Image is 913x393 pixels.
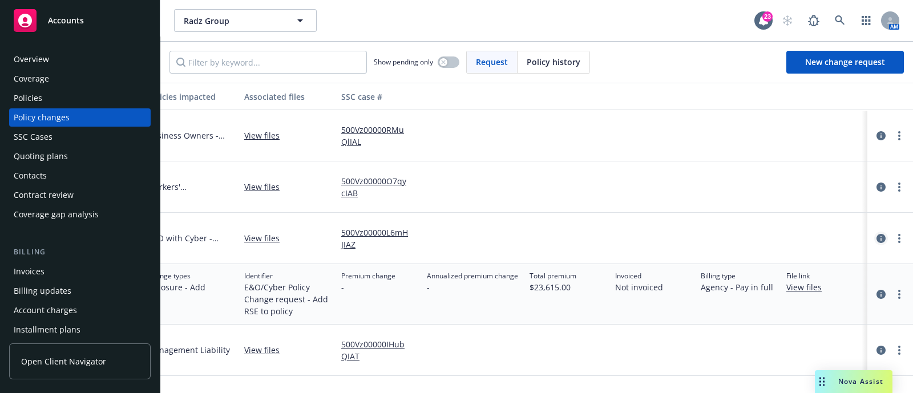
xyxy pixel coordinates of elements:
span: Request [476,56,508,68]
a: Billing updates [9,282,151,300]
div: Policy changes [14,108,70,127]
div: Billing [9,246,151,258]
span: Annualized premium change [427,271,518,281]
a: Contacts [9,167,151,185]
input: Filter by keyword... [169,51,367,74]
a: View files [244,181,289,193]
a: Accounts [9,5,151,37]
div: Overview [14,50,49,68]
a: Policies [9,89,151,107]
a: Policy changes [9,108,151,127]
button: Radz Group [174,9,317,32]
a: Contract review [9,186,151,204]
div: 23 [762,11,773,22]
span: Total premium [530,271,576,281]
div: Contract review [14,186,74,204]
span: Premium change [341,271,395,281]
a: View files [244,232,289,244]
a: View files [786,281,831,293]
span: Management Liability [147,344,230,356]
div: SSC case # [341,91,418,103]
div: Policies impacted [147,91,235,103]
div: Billing updates [14,282,71,300]
a: Overview [9,50,151,68]
span: Radz Group [184,15,282,27]
a: circleInformation [874,343,888,357]
a: New change request [786,51,904,74]
a: Coverage [9,70,151,88]
span: Accounts [48,16,84,25]
a: more [892,232,906,245]
a: Installment plans [9,321,151,339]
span: Exposure - Add [147,281,205,293]
a: 500Vz00000O7qycIAB [341,175,418,199]
a: View files [244,129,289,141]
a: circleInformation [874,180,888,194]
span: Nova Assist [838,376,883,386]
div: Coverage [14,70,49,88]
div: Invoices [14,262,45,281]
button: Policies impacted [143,83,240,110]
div: Installment plans [14,321,80,339]
a: 500Vz00000RMuQlIAL [341,124,418,148]
a: Search [829,9,851,32]
span: Not invoiced [615,281,663,293]
a: more [892,129,906,143]
span: E&O/Cyber Policy Change request - Add RSE to policy [244,281,332,317]
span: New change request [805,56,885,67]
div: Quoting plans [14,147,68,165]
a: more [892,180,906,194]
span: Policy history [527,56,580,68]
a: Account charges [9,301,151,319]
span: Agency - Pay in full [701,281,773,293]
span: Change types [147,271,205,281]
div: Drag to move [815,370,829,393]
a: more [892,287,906,301]
a: 500Vz00000L6mHJIAZ [341,226,418,250]
div: Coverage gap analysis [14,205,99,224]
div: Account charges [14,301,77,319]
a: circleInformation [874,232,888,245]
div: SSC Cases [14,128,52,146]
a: circleInformation [874,129,888,143]
a: Switch app [855,9,878,32]
span: $23,615.00 [530,281,576,293]
a: Quoting plans [9,147,151,165]
span: E&O with Cyber - Radz, Inc & Clutch [147,232,235,244]
div: Policies [14,89,42,107]
a: Coverage gap analysis [9,205,151,224]
button: Associated files [240,83,337,110]
span: - [427,281,518,293]
a: Invoices [9,262,151,281]
span: Invoiced [615,271,663,281]
span: Identifier [244,271,332,281]
span: Workers' Compensation - Radz, Inc, Clutch & RSE ([PERSON_NAME] [PERSON_NAME], Inc.) [147,181,235,193]
a: SSC Cases [9,128,151,146]
a: View files [244,344,289,356]
a: Start snowing [776,9,799,32]
span: Show pending only [374,57,433,67]
button: SSC case # [337,83,422,110]
div: Contacts [14,167,47,185]
a: Report a Bug [802,9,825,32]
a: circleInformation [874,287,888,301]
span: Billing type [701,271,773,281]
button: Nova Assist [815,370,892,393]
span: - [341,281,395,293]
a: more [892,343,906,357]
a: 500Vz00000IHubQIAT [341,338,418,362]
div: Associated files [244,91,332,103]
span: File link [786,271,831,281]
span: Open Client Navigator [21,355,106,367]
span: Business Owners - Radz, Inc & Clutch [147,129,235,141]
